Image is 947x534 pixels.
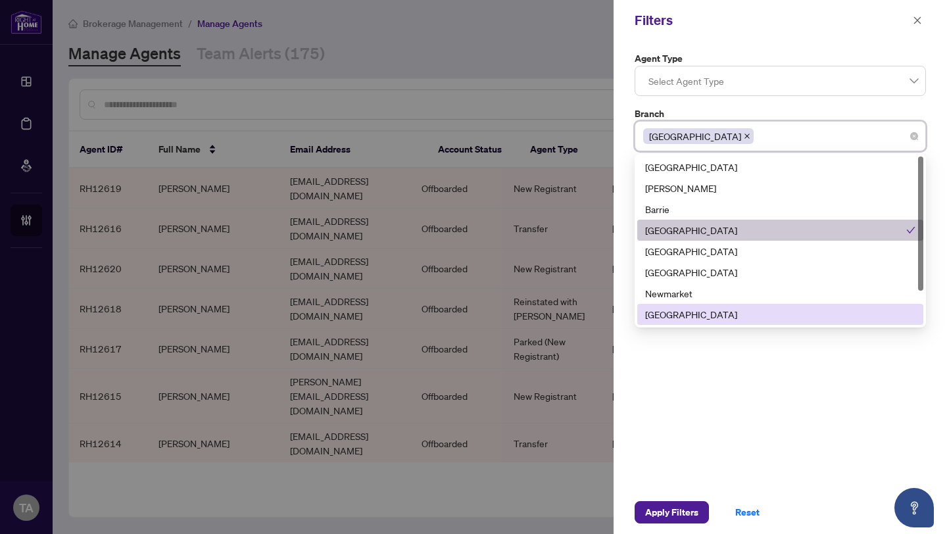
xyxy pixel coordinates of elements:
span: Apply Filters [645,502,698,523]
div: Burlington [637,220,923,241]
div: Richmond Hill [637,157,923,178]
button: Reset [725,501,770,523]
div: Newmarket [645,286,915,301]
label: Branch [635,107,926,121]
div: [GEOGRAPHIC_DATA] [645,244,915,258]
div: [GEOGRAPHIC_DATA] [645,223,906,237]
div: [GEOGRAPHIC_DATA] [645,265,915,279]
button: Open asap [894,488,934,527]
div: Mississauga [637,262,923,283]
span: Reset [735,502,760,523]
label: Agent Type [635,51,926,66]
div: [GEOGRAPHIC_DATA] [645,160,915,174]
span: Burlington [643,128,754,144]
div: [GEOGRAPHIC_DATA] [645,307,915,322]
span: close [913,16,922,25]
span: check [906,226,915,235]
div: Ottawa [637,304,923,325]
div: Filters [635,11,909,30]
span: close-circle [910,132,918,140]
div: Vaughan [637,178,923,199]
div: Durham [637,241,923,262]
div: Barrie [645,202,915,216]
div: Barrie [637,199,923,220]
div: [PERSON_NAME] [645,181,915,195]
div: Newmarket [637,283,923,304]
span: close [744,133,750,139]
span: [GEOGRAPHIC_DATA] [649,129,741,143]
button: Apply Filters [635,501,709,523]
